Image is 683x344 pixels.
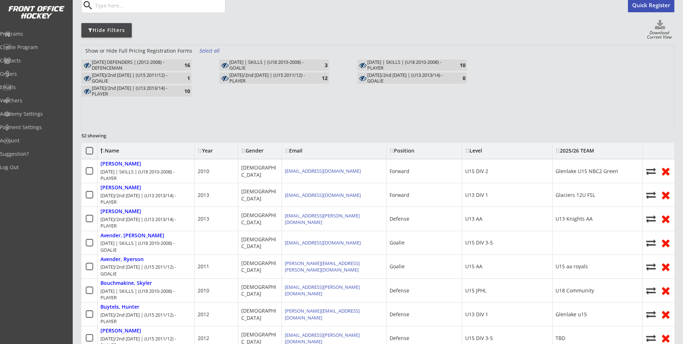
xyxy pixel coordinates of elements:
[198,215,209,222] div: 2013
[285,168,361,174] a: [EMAIL_ADDRESS][DOMAIN_NAME]
[660,189,671,200] button: Remove from roster (no refund)
[92,85,176,97] div: [DATE]/2nd [DATE] | (U13 2013/14) - PLAYER
[198,287,209,294] div: 2010
[100,264,192,277] div: [DATE]/2nd [DATE] | (U15 2011/12) - GOALIE
[465,168,488,175] div: U15 DIV 2
[100,192,192,205] div: [DATE]/2nd [DATE] | (U13 2013/14) - PLAYER
[100,240,192,253] div: [DATE] | SKILLS | (U18 2010-2008) - GOALIE
[465,335,493,342] div: U15 DIV 3-5
[100,216,192,229] div: [DATE]/2nd [DATE] | (U13 2013/14) - PLAYER
[241,148,279,153] div: Gender
[390,215,409,222] div: Defense
[646,262,656,272] button: Move player
[100,304,139,310] div: Buytels, Hunter
[556,311,587,318] div: Glenlake u15
[646,238,656,248] button: Move player
[390,239,405,246] div: Goalie
[451,62,466,68] div: 10
[100,148,159,153] div: Name
[660,237,671,248] button: Remove from roster (no refund)
[82,47,196,54] div: Show or Hide Full Pricing Registration Forms
[100,233,164,239] div: Avender, [PERSON_NAME]
[285,284,360,297] a: [EMAIL_ADDRESS][PERSON_NAME][DOMAIN_NAME]
[198,263,209,270] div: 2011
[198,335,209,342] div: 2012
[241,212,279,226] div: [DEMOGRAPHIC_DATA]
[646,286,656,295] button: Move player
[199,47,226,54] div: Select all
[241,188,279,202] div: [DEMOGRAPHIC_DATA]
[660,261,671,272] button: Remove from roster (no refund)
[313,62,328,68] div: 3
[176,88,190,94] div: 10
[390,191,409,199] div: Forward
[285,239,361,246] a: [EMAIL_ADDRESS][DOMAIN_NAME]
[556,168,618,175] div: Glenlake U15 NBC2 Green
[176,75,190,81] div: 1
[660,285,671,296] button: Remove from roster (no refund)
[390,148,454,153] div: Position
[390,335,409,342] div: Defense
[465,191,488,199] div: U13 DIV 1
[100,328,141,334] div: [PERSON_NAME]
[660,309,671,320] button: Remove from roster (no refund)
[465,311,488,318] div: U13 DIV 1
[556,148,594,153] div: 2025/26 TEAM
[241,283,279,297] div: [DEMOGRAPHIC_DATA]
[556,263,588,270] div: U15 aa royals
[285,192,361,198] a: [EMAIL_ADDRESS][DOMAIN_NAME]
[390,287,409,294] div: Defense
[92,85,176,97] div: WEDNESDAY/2nd FRIDAY | (U13 2013/14) - PLAYER
[556,335,565,342] div: TBD
[100,168,192,181] div: [DATE] | SKILLS | (U18 2010-2008) - PLAYER
[92,72,176,84] div: [DATE]/2nd [DATE] | (U15 2011/12) - GOALIE
[646,20,674,31] button: Click to download full roster. Your browser settings may try to block it, check your security set...
[390,263,405,270] div: Goalie
[556,215,593,222] div: U13 Knights AA
[451,75,466,81] div: 0
[660,332,671,344] button: Remove from roster (no refund)
[241,307,279,321] div: [DEMOGRAPHIC_DATA]
[8,6,65,19] img: FOH%20White%20Logo%20Transparent.png
[81,27,132,34] div: Hide Filters
[465,263,482,270] div: U15 AA
[81,132,133,139] div: 52 showing
[367,59,451,71] div: THURSDAY | SKILLS | (U18 2010-2008) - PLAYER
[556,287,594,294] div: U18 Community
[92,72,176,84] div: TUESDAY/2nd FRIDAY | (U15 2011/12) - GOALIE
[644,31,674,40] div: Download Current View
[229,59,313,71] div: [DATE] | SKILLS | (U18 2010-2008) - GOALIE
[198,168,209,175] div: 2010
[100,185,141,191] div: [PERSON_NAME]
[100,208,141,215] div: [PERSON_NAME]
[92,59,176,71] div: [DATE] DEFENDERS | (2012-2008) - DEFENCEMAN
[229,59,313,71] div: THURSDAY | SKILLS | (U18 2010-2008) - GOALIE
[229,72,313,84] div: [DATE]/2nd [DATE] | (U15 2011/12) - PLAYER
[646,309,656,319] button: Move player
[465,287,486,294] div: U15 JPHL
[556,191,595,199] div: Glaciers 12U FSL
[660,166,671,177] button: Remove from roster (no refund)
[241,236,279,250] div: [DEMOGRAPHIC_DATA]
[285,260,360,273] a: [PERSON_NAME][EMAIL_ADDRESS][PERSON_NAME][DOMAIN_NAME]
[285,148,350,153] div: Email
[367,59,451,71] div: [DATE] | SKILLS | (U18 2010-2008) - PLAYER
[465,215,482,222] div: U13 AA
[285,308,360,321] a: [PERSON_NAME][EMAIL_ADDRESS][DOMAIN_NAME]
[390,311,409,318] div: Defense
[176,62,190,68] div: 16
[100,256,144,263] div: Avender, Ryerson
[390,168,409,175] div: Forward
[241,260,279,274] div: [DEMOGRAPHIC_DATA]
[367,72,451,84] div: WEDNESDAY/2nd FRIDAY | (U13 2013/14) - GOALIE
[100,312,192,325] div: [DATE]/2nd [DATE] | (U15 2011/12) - PLAYER
[92,59,176,71] div: MONDAY DEFENDERS | (2012-2008) - DEFENCEMAN
[646,214,656,224] button: Move player
[198,148,235,153] div: Year
[198,191,209,199] div: 2013
[367,72,451,84] div: [DATE]/2nd [DATE] | (U13 2013/14) - GOALIE
[646,166,656,176] button: Move player
[100,288,192,301] div: [DATE] | SKILLS | (U18 2010-2008) - PLAYER
[100,280,152,286] div: Bouchmakine, Skyler
[660,213,671,224] button: Remove from roster (no refund)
